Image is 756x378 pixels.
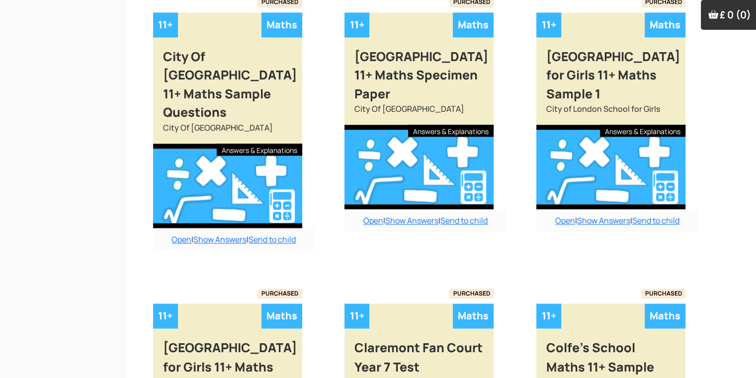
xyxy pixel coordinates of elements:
[257,289,302,299] span: PURCHASED
[408,125,494,137] div: Answers & Explanations
[171,234,191,245] a: Open
[153,12,178,37] div: 11+
[193,234,247,245] a: Show Answers
[344,328,494,376] div: Claremont Fan Court Year 7 Test
[555,215,575,226] a: Open
[344,303,369,328] div: 11+
[153,228,315,251] div: | |
[153,303,178,328] div: 11+
[363,215,383,226] a: Open
[153,122,302,144] div: City Of [GEOGRAPHIC_DATA]
[261,12,302,37] div: Maths
[449,289,494,299] span: PURCHASED
[720,8,751,21] span: £ 0 (0)
[708,9,718,19] img: Your items in the shopping basket
[453,12,494,37] div: Maths
[344,103,494,125] div: City Of [GEOGRAPHIC_DATA]
[536,209,698,232] div: | |
[577,215,630,226] a: Show Answers
[536,303,561,328] div: 11+
[453,303,494,328] div: Maths
[261,303,302,328] div: Maths
[641,289,686,299] span: PURCHASED
[344,209,506,232] div: | |
[344,37,494,103] div: [GEOGRAPHIC_DATA] 11+ Maths Specimen Paper
[344,12,369,37] div: 11+
[645,303,685,328] div: Maths
[632,215,679,226] a: Send to child
[600,125,685,137] div: Answers & Explanations
[645,12,685,37] div: Maths
[217,144,302,155] div: Answers & Explanations
[385,215,438,226] a: Show Answers
[536,12,561,37] div: 11+
[536,37,685,103] div: [GEOGRAPHIC_DATA] for Girls 11+ Maths Sample 1
[249,234,296,245] a: Send to child
[153,37,302,122] div: City Of [GEOGRAPHIC_DATA] 11+ Maths Sample Questions
[536,103,685,125] div: City of London School for Girls
[440,215,488,226] a: Send to child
